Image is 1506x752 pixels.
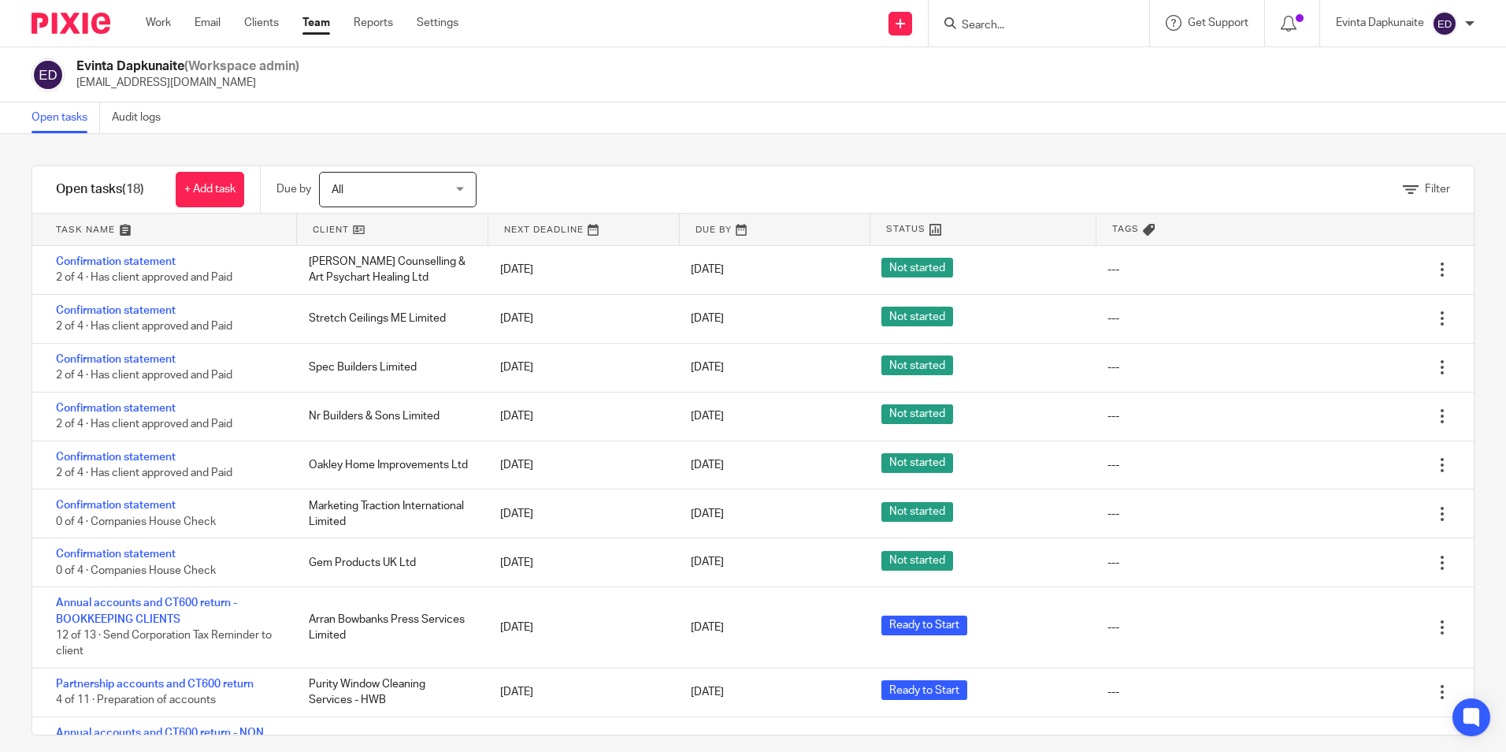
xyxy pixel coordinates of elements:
span: Not started [881,551,953,571]
span: [DATE] [691,411,724,422]
a: Email [195,15,221,31]
input: Search [960,19,1102,33]
div: [DATE] [484,254,675,285]
div: --- [1107,684,1119,700]
div: [PERSON_NAME] Counselling & Art Psychart Healing Ltd [293,246,484,294]
a: Team [302,15,330,31]
div: --- [1107,555,1119,571]
span: Ready to Start [881,616,967,635]
span: 2 of 4 · Has client approved and Paid [56,321,232,332]
span: All [332,184,343,195]
a: Confirmation statement [56,549,176,560]
h1: Open tasks [56,181,144,198]
a: Confirmation statement [56,305,176,316]
div: Stretch Ceilings ME Limited [293,303,484,334]
p: [EMAIL_ADDRESS][DOMAIN_NAME] [76,75,299,91]
a: Work [146,15,171,31]
div: --- [1107,311,1119,326]
span: [DATE] [691,508,724,519]
span: [DATE] [691,313,724,324]
span: Get Support [1188,17,1248,28]
div: Spec Builders Limited [293,352,484,383]
span: Tags [1112,222,1139,236]
div: Oakley Home Improvements Ltd [293,449,484,481]
div: --- [1107,408,1119,424]
a: Clients [244,15,279,31]
img: Pixie [32,13,110,34]
h2: Evinta Dapkunaite [76,58,299,75]
span: 2 of 4 · Has client approved and Paid [56,419,232,430]
a: Confirmation statement [56,354,176,365]
div: [DATE] [484,676,675,708]
div: [DATE] [484,400,675,432]
div: [DATE] [484,449,675,481]
div: [DATE] [484,612,675,643]
span: Ready to Start [881,680,967,700]
a: Reports [354,15,393,31]
img: svg%3E [1432,11,1457,36]
div: [DATE] [484,547,675,579]
span: 0 of 4 · Companies House Check [56,565,216,576]
span: Filter [1425,184,1450,195]
span: 2 of 4 · Has client approved and Paid [56,370,232,381]
span: 12 of 13 · Send Corporation Tax Reminder to client [56,630,272,657]
div: [DATE] [484,498,675,530]
div: --- [1107,359,1119,375]
span: [DATE] [691,460,724,471]
div: --- [1107,506,1119,522]
div: [DATE] [484,303,675,334]
span: [DATE] [691,687,724,698]
span: 4 of 11 · Preparation of accounts [56,695,216,706]
div: Gem Products UK Ltd [293,547,484,579]
a: Partnership accounts and CT600 return [56,679,254,690]
span: (18) [122,183,144,195]
p: Evinta Dapkunaite [1336,15,1424,31]
span: Not started [881,258,953,277]
div: --- [1107,620,1119,635]
span: Not started [881,453,953,473]
img: svg%3E [32,58,65,91]
div: Marketing Traction International Limited [293,490,484,538]
a: + Add task [176,172,244,207]
a: Annual accounts and CT600 return - BOOKKEEPING CLIENTS [56,598,237,624]
span: Not started [881,502,953,522]
span: [DATE] [691,557,724,568]
a: Confirmation statement [56,256,176,267]
div: --- [1107,262,1119,277]
span: Not started [881,404,953,424]
span: Not started [881,307,953,326]
div: Arran Bowbanks Press Services Limited [293,604,484,652]
a: Audit logs [112,102,172,133]
span: [DATE] [691,362,724,373]
span: 0 of 4 · Companies House Check [56,516,216,527]
a: Confirmation statement [56,403,176,414]
span: 2 of 4 · Has client approved and Paid [56,273,232,284]
span: Not started [881,356,953,375]
div: --- [1107,457,1119,473]
div: [DATE] [484,352,675,383]
div: Purity Window Cleaning Services - HWB [293,668,484,717]
p: Due by [276,181,311,197]
span: (Workspace admin) [184,60,299,73]
a: Settings [417,15,458,31]
span: [DATE] [691,622,724,633]
span: Status [886,222,925,236]
div: Nr Builders & Sons Limited [293,400,484,432]
a: Open tasks [32,102,100,133]
span: [DATE] [691,264,724,275]
span: 2 of 4 · Has client approved and Paid [56,467,232,478]
a: Confirmation statement [56,500,176,511]
a: Confirmation statement [56,452,176,463]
